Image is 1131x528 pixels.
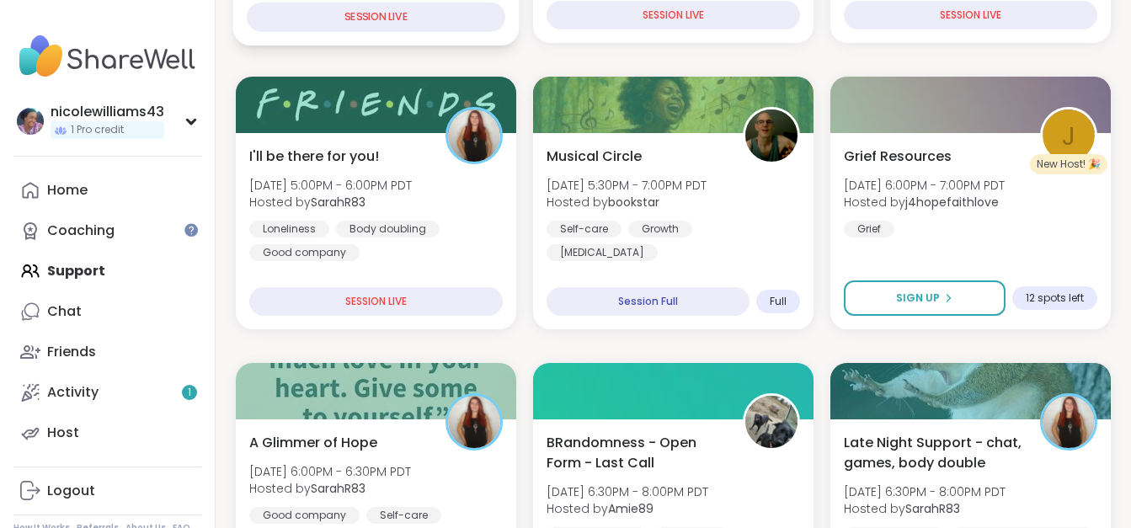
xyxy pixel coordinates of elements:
img: Amie89 [745,396,798,448]
span: Hosted by [547,500,708,517]
div: SESSION LIVE [247,3,505,32]
b: SarahR83 [311,194,365,211]
a: Friends [13,332,201,372]
span: Hosted by [547,194,707,211]
img: nicolewilliams43 [17,108,44,135]
div: Growth [628,221,692,237]
span: [DATE] 6:00PM - 7:00PM PDT [844,177,1005,194]
div: Friends [47,343,96,361]
span: Musical Circle [547,147,642,167]
span: A Glimmer of Hope [249,433,377,453]
img: SarahR83 [448,396,500,448]
a: Home [13,170,201,211]
span: 1 Pro credit [71,123,124,137]
span: [DATE] 5:00PM - 6:00PM PDT [249,177,412,194]
div: Home [47,181,88,200]
div: Activity [47,383,99,402]
div: SESSION LIVE [547,1,800,29]
img: SarahR83 [1043,396,1095,448]
span: Late Night Support - chat, games, body double [844,433,1022,473]
span: Hosted by [249,480,411,497]
div: Body doubling [336,221,440,237]
b: Amie89 [608,500,654,517]
div: Chat [47,302,82,321]
button: Sign Up [844,280,1006,316]
a: Activity1 [13,372,201,413]
div: [MEDICAL_DATA] [547,244,658,261]
div: Logout [47,482,95,500]
b: SarahR83 [905,500,960,517]
span: [DATE] 6:30PM - 8:00PM PDT [547,483,708,500]
b: bookstar [608,194,659,211]
div: Self-care [366,507,441,524]
div: Grief [844,221,894,237]
div: Good company [249,507,360,524]
span: [DATE] 6:00PM - 6:30PM PDT [249,463,411,480]
span: 12 spots left [1026,291,1084,305]
div: SESSION LIVE [844,1,1097,29]
div: nicolewilliams43 [51,103,164,121]
b: j4hopefaithlove [905,194,999,211]
span: [DATE] 6:30PM - 8:00PM PDT [844,483,1006,500]
a: Logout [13,471,201,511]
iframe: Spotlight [184,223,198,237]
div: Loneliness [249,221,329,237]
img: ShareWell Nav Logo [13,27,201,86]
div: SESSION LIVE [249,287,503,316]
span: [DATE] 5:30PM - 7:00PM PDT [547,177,707,194]
a: Coaching [13,211,201,251]
div: New Host! 🎉 [1030,154,1107,174]
img: bookstar [745,109,798,162]
span: j [1062,116,1075,156]
div: Session Full [547,287,750,316]
b: SarahR83 [311,480,365,497]
span: 1 [188,386,191,400]
span: Full [770,295,787,308]
span: Hosted by [844,500,1006,517]
div: Self-care [547,221,622,237]
a: Chat [13,291,201,332]
div: Host [47,424,79,442]
img: SarahR83 [448,109,500,162]
span: Hosted by [844,194,1005,211]
span: Hosted by [249,194,412,211]
span: I'll be there for you! [249,147,379,167]
span: BRandomness - Open Form - Last Call [547,433,724,473]
div: Coaching [47,221,115,240]
div: Good company [249,244,360,261]
span: Sign Up [896,291,940,306]
a: Host [13,413,201,453]
span: Grief Resources [844,147,952,167]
